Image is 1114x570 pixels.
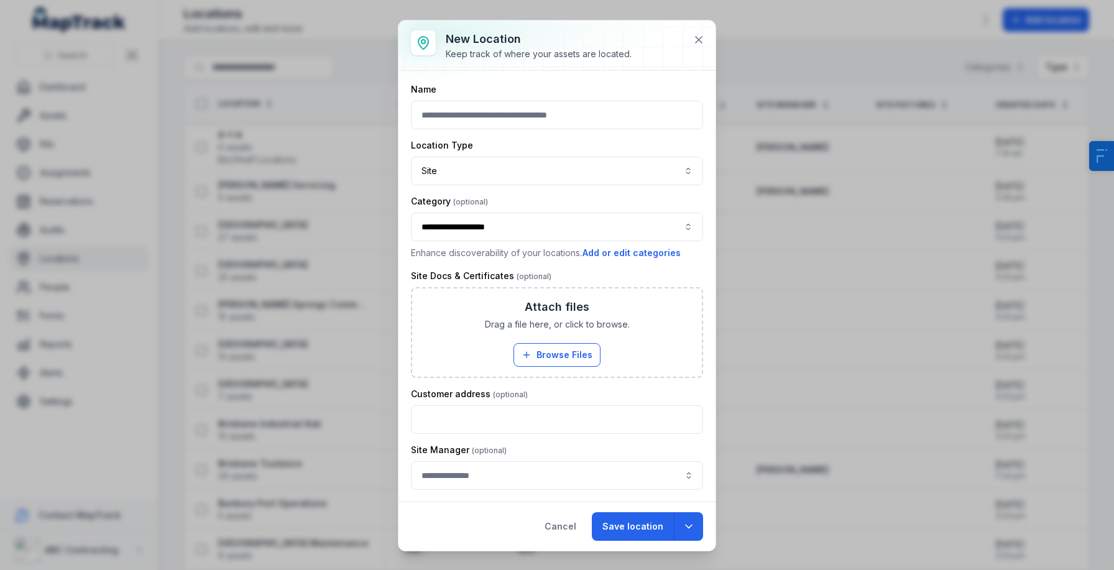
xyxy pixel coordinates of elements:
label: Name [411,83,436,96]
label: Site Manager [411,444,507,456]
h3: New location [446,30,632,48]
p: Enhance discoverability of your locations. [411,246,703,260]
div: Keep track of where your assets are located. [446,48,632,60]
label: Site pictures [411,500,503,512]
button: Browse Files [513,343,601,367]
button: Add or edit categories [582,246,681,260]
h3: Attach files [525,298,589,316]
label: Site Docs & Certificates [411,270,551,282]
span: Drag a file here, or click to browse. [485,318,630,331]
button: Save location [592,512,674,541]
button: Cancel [534,512,587,541]
label: Location Type [411,139,473,152]
label: Customer address [411,388,528,400]
label: Category [411,195,488,208]
button: Site [411,157,703,185]
input: location-add:cf[5e46382d-f712-41fb-848f-a7473c324c31]-label [411,461,703,490]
